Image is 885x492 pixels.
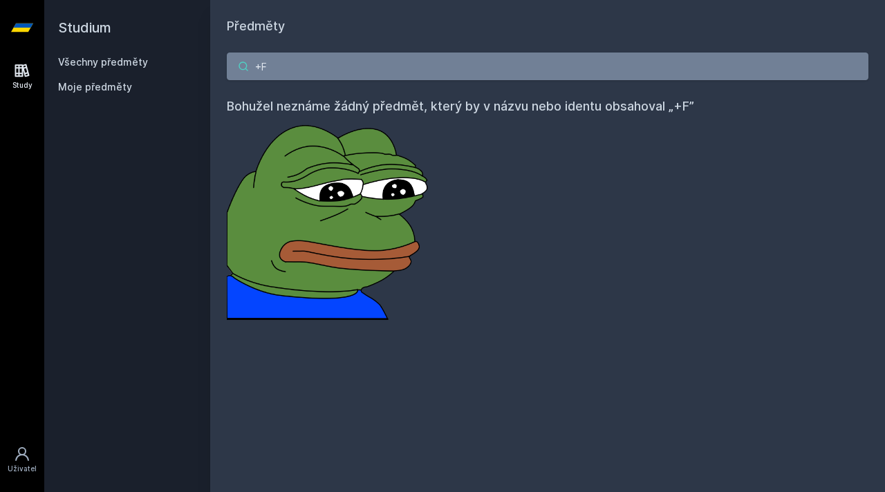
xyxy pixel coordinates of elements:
[227,53,868,80] input: Název nebo ident předmětu…
[3,55,41,97] a: Study
[227,17,868,36] h1: Předměty
[3,439,41,481] a: Uživatel
[12,80,32,91] div: Study
[58,56,148,68] a: Všechny předměty
[227,116,434,320] img: error_picture.png
[8,464,37,474] div: Uživatel
[227,97,868,116] h4: Bohužel neznáme žádný předmět, který by v názvu nebo identu obsahoval „+F”
[58,80,132,94] span: Moje předměty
